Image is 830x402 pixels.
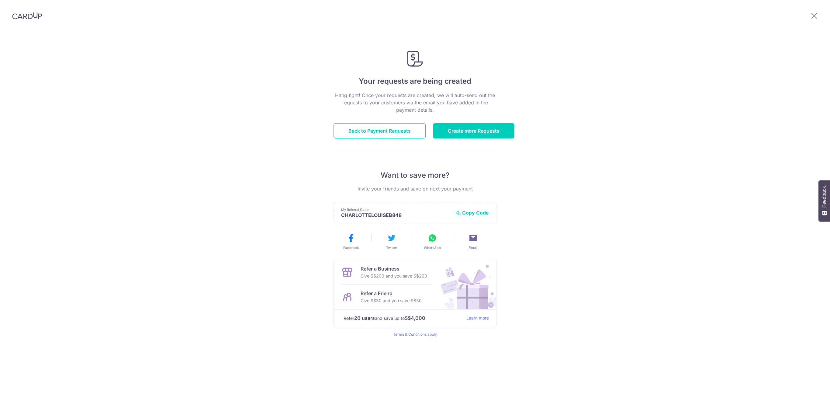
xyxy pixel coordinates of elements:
[386,245,397,250] span: Twitter
[393,332,437,337] a: Terms & Conditions apply
[341,212,451,218] p: CHARLOTTELOUISEB848
[334,123,426,138] a: Back to Payment Requests
[414,233,450,250] button: WhatsApp
[469,245,478,250] span: Email
[466,314,489,322] a: Learn more
[818,180,830,222] button: Feedback - Show survey
[433,123,514,138] a: Create more Requests
[361,297,422,304] p: Give S$30 and you save S$30
[405,314,425,322] strong: S$4,000
[424,245,441,250] span: WhatsApp
[334,92,496,114] p: Hang tight! Once your requests are created, we will auto-send out the requests to your customers ...
[405,49,425,68] img: Payment Request Created Success Icon
[361,265,427,272] p: Refer a Business
[333,233,369,250] button: Facebook
[354,314,375,322] strong: 20 users
[344,314,462,322] p: Refer and save up to
[334,76,496,87] h4: Your requests are being created
[361,290,422,297] p: Refer a Friend
[334,170,496,180] p: Want to save more?
[456,210,489,216] button: Copy Code
[341,207,451,212] p: My Referral Code
[361,272,427,280] p: Give S$200 and you save S$200
[343,245,359,250] span: Facebook
[455,233,491,250] button: Email
[821,186,827,208] span: Feedback
[374,233,410,250] button: Twitter
[12,12,42,19] img: CardUp
[435,260,496,309] img: Refer
[334,185,496,192] p: Invite your friends and save on next your payment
